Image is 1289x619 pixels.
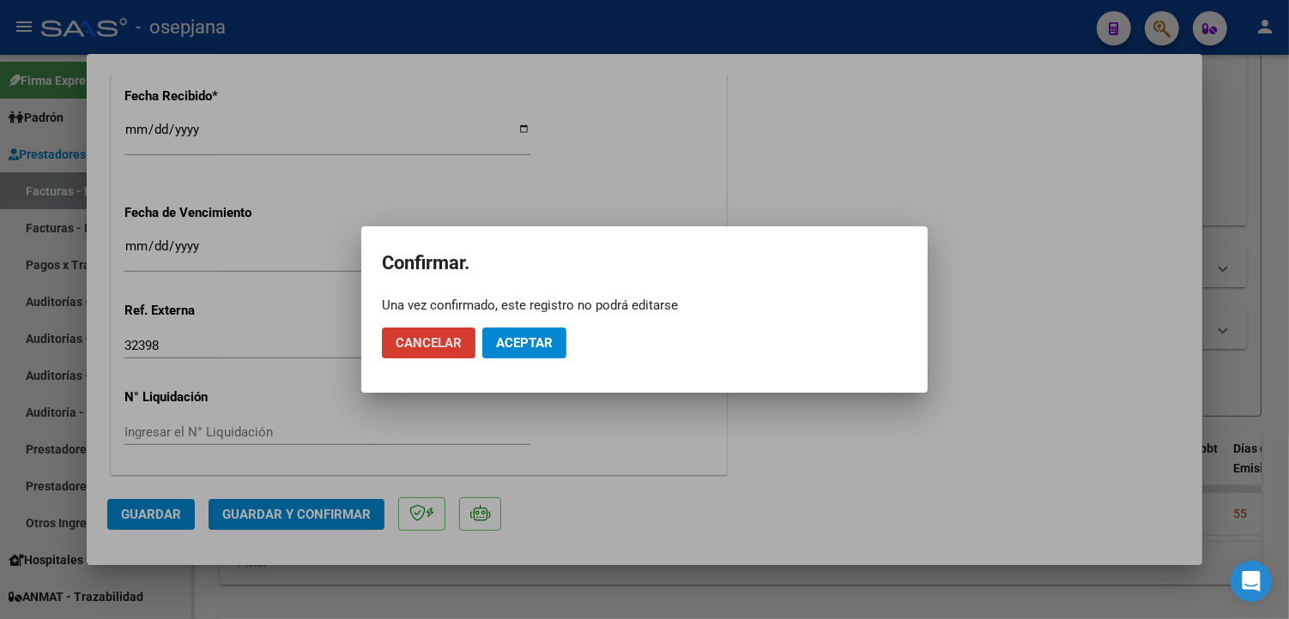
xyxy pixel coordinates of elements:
[382,328,475,358] button: Cancelar
[482,328,566,358] button: Aceptar
[382,297,907,314] div: Una vez confirmado, este registro no podrá editarse
[496,335,553,351] span: Aceptar
[396,335,462,351] span: Cancelar
[382,247,907,279] h2: Confirmar.
[1231,561,1272,602] div: Open Intercom Messenger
